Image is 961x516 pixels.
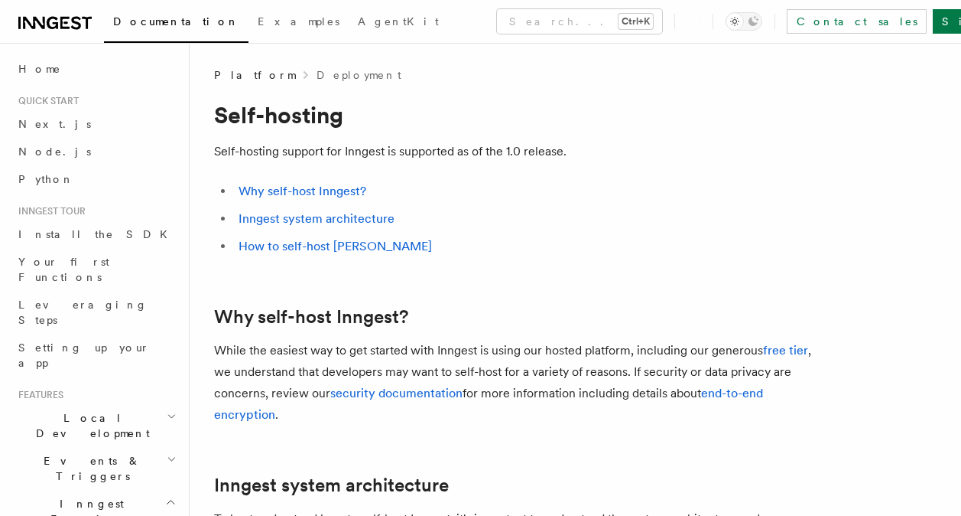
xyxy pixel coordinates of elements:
span: Documentation [113,15,239,28]
span: Features [12,389,63,401]
button: Toggle dark mode [726,12,762,31]
span: Events & Triggers [12,453,167,484]
span: Local Development [12,410,167,441]
span: Next.js [18,118,91,130]
button: Local Development [12,404,180,447]
button: Events & Triggers [12,447,180,490]
a: Node.js [12,138,180,165]
a: Inngest system architecture [214,475,449,496]
kbd: Ctrl+K [618,14,653,29]
a: Contact sales [787,9,927,34]
span: Quick start [12,95,79,107]
a: Home [12,55,180,83]
span: Platform [214,67,295,83]
span: Install the SDK [18,228,177,240]
a: Next.js [12,110,180,138]
a: free tier [763,343,808,358]
a: AgentKit [349,5,448,41]
span: Leveraging Steps [18,299,148,326]
h1: Self-hosting [214,101,826,129]
a: Install the SDK [12,220,180,248]
span: AgentKit [358,15,439,28]
a: How to self-host [PERSON_NAME] [239,239,432,253]
a: Leveraging Steps [12,291,180,334]
a: security documentation [330,386,463,400]
span: Examples [258,15,339,28]
a: Why self-host Inngest? [214,306,408,328]
span: Python [18,173,74,185]
span: Node.js [18,145,91,158]
p: While the easiest way to get started with Inngest is using our hosted platform, including our gen... [214,340,826,426]
a: Documentation [104,5,248,43]
a: Inngest system architecture [239,211,394,226]
span: Home [18,61,61,77]
a: Deployment [317,67,401,83]
button: Search...Ctrl+K [497,9,662,34]
a: Python [12,165,180,193]
p: Self-hosting support for Inngest is supported as of the 1.0 release. [214,141,826,162]
a: Setting up your app [12,334,180,377]
a: Examples [248,5,349,41]
span: Setting up your app [18,341,150,369]
a: Your first Functions [12,248,180,291]
span: Inngest tour [12,205,86,217]
span: Your first Functions [18,256,109,283]
a: Why self-host Inngest? [239,184,366,198]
